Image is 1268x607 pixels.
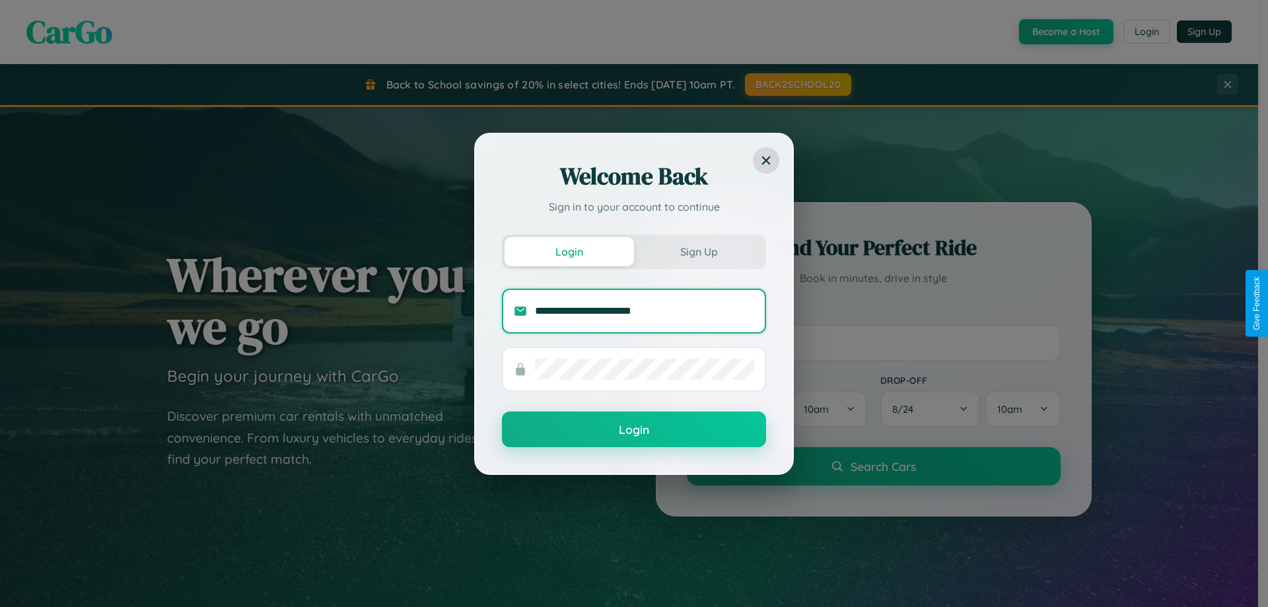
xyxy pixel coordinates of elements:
[502,411,766,447] button: Login
[1252,277,1261,330] div: Give Feedback
[505,237,634,266] button: Login
[502,199,766,215] p: Sign in to your account to continue
[502,161,766,192] h2: Welcome Back
[634,237,763,266] button: Sign Up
